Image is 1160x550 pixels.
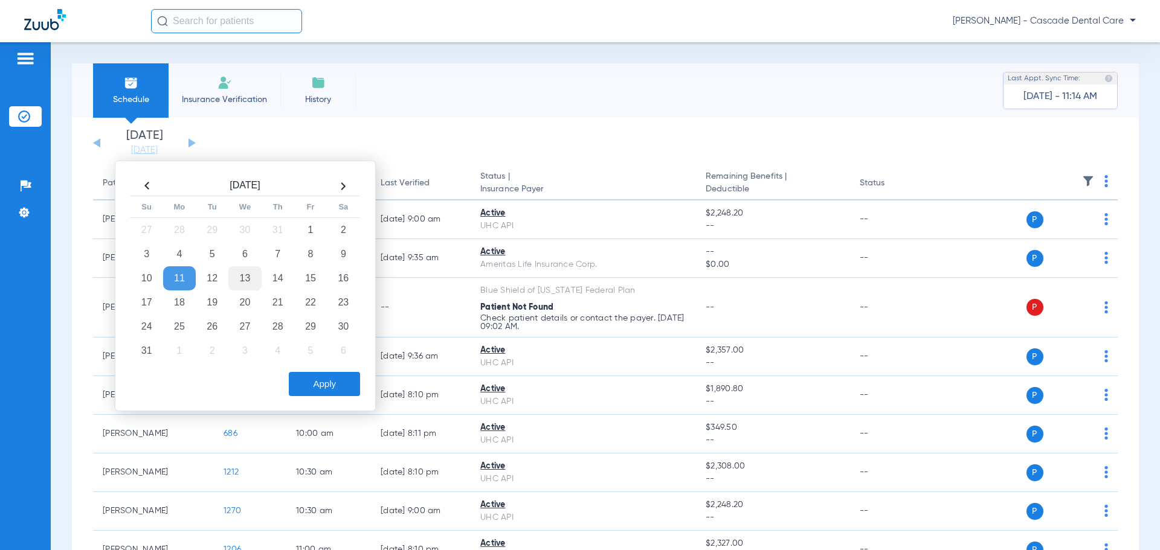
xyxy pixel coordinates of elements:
span: -- [706,434,840,447]
img: group-dot-blue.svg [1104,175,1108,187]
div: Ameritas Life Insurance Corp. [480,258,686,271]
td: -- [850,453,932,492]
div: UHC API [480,395,686,408]
span: Insurance Payer [480,183,686,196]
span: -- [706,246,840,258]
span: -- [706,303,715,312]
div: Patient Name [103,177,156,190]
td: [DATE] 9:00 AM [371,492,471,531]
span: -- [706,473,840,485]
div: UHC API [480,511,686,524]
span: Patient Not Found [480,303,553,312]
td: -- [850,278,932,337]
a: [DATE] [108,144,181,156]
span: $2,248.20 [706,207,840,220]
span: -- [706,357,840,369]
span: 1212 [224,468,239,476]
div: UHC API [480,220,686,232]
img: x.svg [1077,350,1089,362]
div: UHC API [480,473,686,485]
img: group-dot-blue.svg [1104,252,1108,264]
span: P [1026,211,1043,228]
td: -- [850,376,932,415]
span: -- [706,511,840,524]
span: $2,327.00 [706,537,840,550]
input: Search for patients [151,9,302,33]
span: P [1026,348,1043,365]
span: $2,357.00 [706,344,840,357]
span: P [1026,299,1043,316]
span: P [1026,426,1043,443]
img: Search Icon [157,16,168,27]
div: Patient Name [103,177,204,190]
td: -- [850,200,932,239]
th: [DATE] [163,176,327,196]
img: Manual Insurance Verification [217,75,232,90]
td: -- [850,415,932,453]
img: x.svg [1077,427,1089,440]
span: P [1026,503,1043,520]
img: x.svg [1077,466,1089,478]
td: 10:30 AM [286,453,371,492]
span: Schedule [102,94,159,106]
td: [DATE] 9:35 AM [371,239,471,278]
img: x.svg [1077,505,1089,517]
td: [DATE] 9:36 AM [371,337,471,376]
div: Active [480,383,686,395]
span: [DATE] - 11:14 AM [1023,91,1097,103]
div: Active [480,499,686,511]
span: History [289,94,347,106]
td: [PERSON_NAME] [93,415,214,453]
img: x.svg [1077,389,1089,401]
td: [DATE] 8:10 PM [371,453,471,492]
td: -- [371,278,471,337]
td: [DATE] 8:10 PM [371,376,471,415]
td: -- [850,492,932,531]
span: $349.50 [706,421,840,434]
td: 10:30 AM [286,492,371,531]
img: x.svg [1077,252,1089,264]
img: filter.svg [1082,175,1094,187]
img: group-dot-blue.svg [1104,301,1108,313]
span: 686 [224,429,237,438]
span: Deductible [706,183,840,196]
div: Active [480,460,686,473]
span: P [1026,387,1043,404]
img: group-dot-blue.svg [1104,466,1108,478]
button: Apply [289,372,360,396]
th: Remaining Benefits | [696,167,849,200]
img: group-dot-blue.svg [1104,427,1108,440]
img: x.svg [1077,301,1089,313]
div: Last Verified [381,177,461,190]
p: Check patient details or contact the payer. [DATE] 09:02 AM. [480,314,686,331]
div: Active [480,344,686,357]
img: History [311,75,326,90]
span: $0.00 [706,258,840,271]
iframe: Chat Widget [1100,492,1160,550]
td: [PERSON_NAME] [93,453,214,492]
span: Last Appt. Sync Time: [1008,72,1080,85]
td: -- [850,239,932,278]
th: Status | [471,167,696,200]
div: Blue Shield of [US_STATE] Federal Plan [480,284,686,297]
span: -- [706,220,840,232]
li: [DATE] [108,130,181,156]
td: [DATE] 8:11 PM [371,415,471,453]
div: Last Verified [381,177,430,190]
td: 10:00 AM [286,415,371,453]
img: last sync help info [1104,74,1113,83]
img: group-dot-blue.svg [1104,213,1108,225]
img: x.svg [1077,213,1089,225]
div: UHC API [480,357,686,369]
td: [PERSON_NAME] [93,492,214,531]
td: -- [850,337,932,376]
th: Status [850,167,932,200]
span: [PERSON_NAME] - Cascade Dental Care [953,15,1136,27]
span: P [1026,250,1043,267]
div: Active [480,246,686,258]
td: [DATE] 9:00 AM [371,200,471,239]
span: $1,890.80 [706,383,840,395]
img: group-dot-blue.svg [1104,350,1108,362]
img: hamburger-icon [16,51,35,66]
